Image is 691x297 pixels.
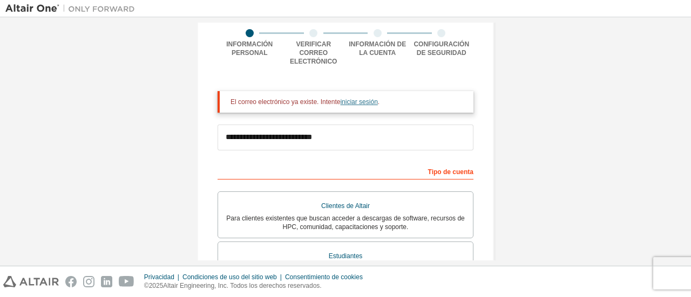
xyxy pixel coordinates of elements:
img: linkedin.svg [101,276,112,287]
font: 2025 [149,282,164,289]
img: instagram.svg [83,276,94,287]
font: Condiciones de uso del sitio web [182,273,277,281]
font: Clientes de Altair [321,202,370,210]
font: Configuración de seguridad [414,40,469,57]
font: Para clientes existentes que buscan acceder a descargas de software, recursos de HPC, comunidad, ... [226,215,465,231]
font: El correo electrónico ya existe. Intente [231,98,340,106]
img: facebook.svg [65,276,77,287]
font: Estudiantes [329,252,363,260]
font: Información de la cuenta [349,40,406,57]
img: Altair Uno [5,3,140,14]
font: Consentimiento de cookies [285,273,363,281]
font: . [378,98,380,106]
a: iniciar sesión [340,98,377,106]
font: Verificar correo electrónico [290,40,337,65]
font: Información personal [226,40,273,57]
font: Altair Engineering, Inc. Todos los derechos reservados. [163,282,321,289]
font: Privacidad [144,273,174,281]
font: Tipo de cuenta [428,168,473,176]
font: © [144,282,149,289]
img: altair_logo.svg [3,276,59,287]
img: youtube.svg [119,276,134,287]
